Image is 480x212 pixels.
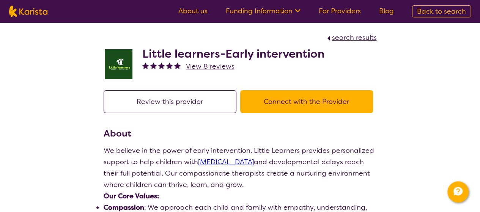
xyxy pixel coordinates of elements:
[104,203,144,212] strong: Compassion
[379,6,394,16] a: Blog
[412,5,471,17] a: Back to search
[186,61,234,72] a: View 8 reviews
[174,62,181,69] img: fullstar
[104,145,377,190] p: We believe in the power of early intervention. Little Learners provides personalized support to h...
[226,6,301,16] a: Funding Information
[417,7,466,16] span: Back to search
[332,33,377,42] span: search results
[104,192,159,201] strong: Our Core Values:
[319,6,361,16] a: For Providers
[104,97,240,106] a: Review this provider
[104,127,377,140] h3: About
[9,6,47,17] img: Karista logo
[186,62,234,71] span: View 8 reviews
[447,181,469,203] button: Channel Menu
[158,62,165,69] img: fullstar
[104,49,134,79] img: f55hkdaos5cvjyfbzwno.jpg
[142,47,324,61] h2: Little learners-Early intervention
[166,62,173,69] img: fullstar
[104,90,236,113] button: Review this provider
[142,62,149,69] img: fullstar
[198,157,254,166] a: [MEDICAL_DATA]
[325,33,377,42] a: search results
[178,6,208,16] a: About us
[240,97,377,106] a: Connect with the Provider
[240,90,373,113] button: Connect with the Provider
[150,62,157,69] img: fullstar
